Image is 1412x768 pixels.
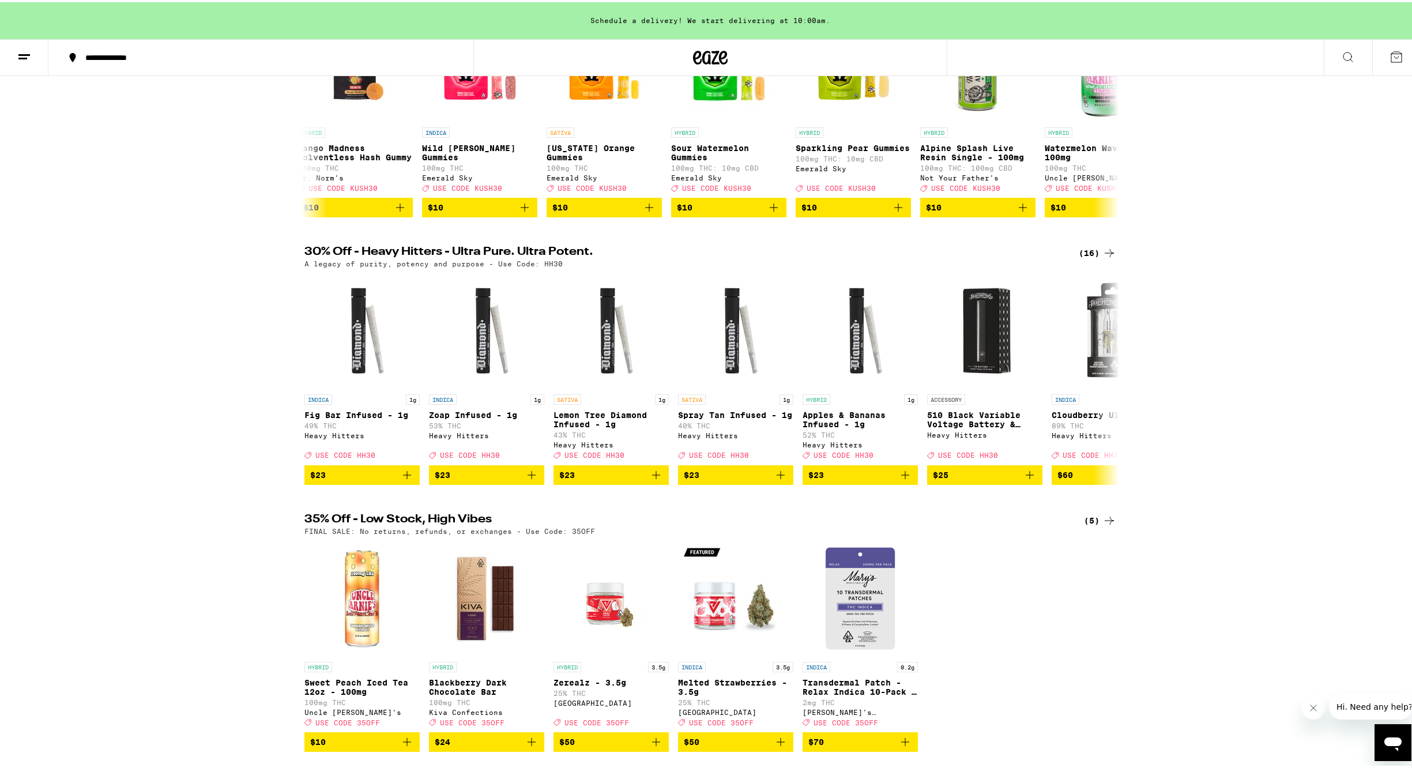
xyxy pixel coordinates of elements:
p: INDICA [304,392,332,402]
button: Add to bag [304,730,420,750]
div: Emerald Sky [422,172,537,179]
p: 100mg THC [304,697,420,704]
p: 0.2g [897,660,918,670]
p: HYBRID [304,660,332,670]
p: 100mg THC [298,162,413,170]
img: Heavy Hitters - Cloudberry Ultra - 1g [1052,271,1167,386]
button: Add to bag [1045,195,1160,215]
div: Emerald Sky [796,163,911,170]
button: Add to bag [422,195,537,215]
p: 1g [406,392,420,402]
iframe: Message from company [1330,692,1411,717]
span: $23 [310,468,326,477]
button: Add to bag [304,463,420,483]
span: USE CODE KUSH30 [558,182,627,190]
p: 43% THC [553,429,669,436]
button: Add to bag [547,195,662,215]
button: Add to bag [678,463,793,483]
p: HYBRID [803,392,830,402]
a: Open page for Spray Tan Infused - 1g from Heavy Hitters [678,271,793,462]
span: $10 [310,735,326,744]
p: [US_STATE] Orange Gummies [547,141,662,160]
span: $50 [684,735,699,744]
img: Mary's Medicinals - Transdermal Patch - Relax Indica 10-Pack - 200mg [803,539,918,654]
span: $10 [926,201,942,210]
p: Zerealz - 3.5g [553,676,669,685]
p: HYBRID [1045,125,1072,135]
span: $23 [684,468,699,477]
div: Heavy Hitters [429,430,544,437]
a: Open page for Transdermal Patch - Relax Indica 10-Pack - 200mg from Mary's Medicinals [803,539,918,730]
span: USE CODE HH30 [564,450,624,457]
span: USE CODE 35OFF [440,717,504,724]
a: Open page for Cloudberry Ultra - 1g from Heavy Hitters [1052,271,1167,462]
a: (16) [1079,244,1116,258]
span: USE CODE KUSH30 [682,182,751,190]
p: Blackberry Dark Chocolate Bar [429,676,544,694]
a: Open page for Lemon Tree Diamond Infused - 1g from Heavy Hitters [553,271,669,462]
p: 53% THC [429,420,544,427]
a: Open page for Apples & Bananas Infused - 1g from Heavy Hitters [803,271,918,462]
span: USE CODE HH30 [814,450,873,457]
p: Alpine Splash Live Resin Single - 100mg [920,141,1036,160]
button: Add to bag [429,463,544,483]
div: Kiva Confections [429,706,544,714]
p: 40% THC [678,420,793,427]
button: Add to bag [803,463,918,483]
p: 89% THC [1052,420,1167,427]
p: 1g [655,392,669,402]
p: 100mg THC [547,162,662,170]
p: HYBRID [920,125,948,135]
div: Emerald Sky [671,172,786,179]
p: INDICA [429,392,457,402]
p: Sweet Peach Iced Tea 12oz - 100mg [304,676,420,694]
button: Add to bag [803,730,918,750]
img: Heavy Hitters - Spray Tan Infused - 1g [678,271,793,386]
button: Add to bag [553,730,669,750]
p: Lemon Tree Diamond Infused - 1g [553,408,669,427]
span: $10 [428,201,443,210]
span: Hi. Need any help? [7,8,83,17]
p: 100mg THC [1045,162,1160,170]
button: Add to bag [920,195,1036,215]
a: Open page for Wild Berry Gummies from Emerald Sky [422,4,537,195]
span: $23 [435,468,450,477]
a: (5) [1084,511,1116,525]
span: USE CODE KUSH30 [807,182,876,190]
a: Open page for Melted Strawberries - 3.5g from Ember Valley [678,539,793,730]
div: Emerald Sky [547,172,662,179]
div: [GEOGRAPHIC_DATA] [678,706,793,714]
img: Heavy Hitters - Fig Bar Infused - 1g [304,271,420,386]
a: Open page for Sparkling Pear Gummies from Emerald Sky [796,4,911,195]
p: 25% THC [678,697,793,704]
span: $10 [677,201,692,210]
p: 100mg THC [429,697,544,704]
p: 52% THC [803,429,918,436]
span: $70 [808,735,824,744]
p: 2mg THC [803,697,918,704]
img: Ember Valley - Melted Strawberries - 3.5g [678,539,793,654]
p: 3.5g [648,660,669,670]
p: Fig Bar Infused - 1g [304,408,420,417]
p: A legacy of purity, potency and purpose - Use Code: HH30 [304,258,563,265]
img: Heavy Hitters - Lemon Tree Diamond Infused - 1g [553,271,669,386]
button: Add to bag [553,463,669,483]
a: Open page for Alpine Splash Live Resin Single - 100mg from Not Your Father's [920,4,1036,195]
span: USE CODE HH30 [689,450,749,457]
a: Open page for Watermelon Wave 8oz - 100mg from Uncle Arnie's [1045,4,1160,195]
p: Spray Tan Infused - 1g [678,408,793,417]
span: USE CODE HH30 [440,450,500,457]
p: 100mg THC: 100mg CBD [920,162,1036,170]
iframe: Button to launch messaging window [1375,722,1411,759]
p: ACCESSORY [927,392,965,402]
span: USE CODE HH30 [1063,450,1123,457]
span: USE CODE KUSH30 [1056,182,1125,190]
div: Heavy Hitters [304,430,420,437]
button: Add to bag [298,195,413,215]
span: $23 [808,468,824,477]
p: Zoap Infused - 1g [429,408,544,417]
p: HYBRID [553,660,581,670]
span: $24 [435,735,450,744]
